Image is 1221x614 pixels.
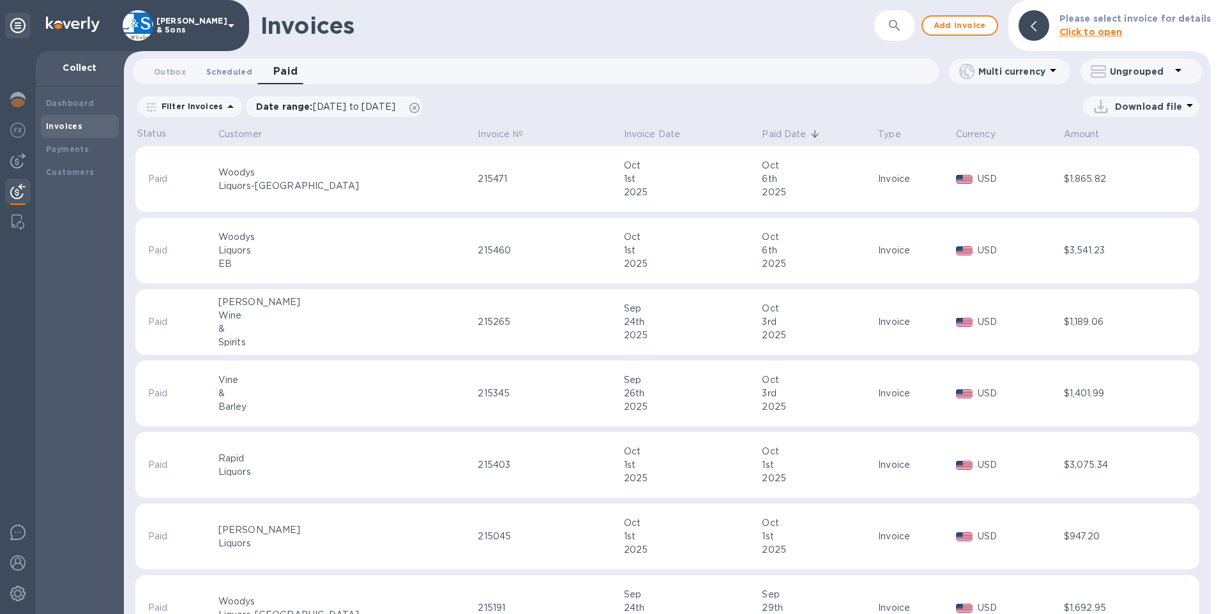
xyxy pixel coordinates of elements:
p: Download file [1115,100,1182,113]
img: USD [956,604,973,613]
div: Oct [762,373,874,387]
div: Rapid [218,452,474,465]
div: 3rd [762,387,874,400]
div: Invoice [878,387,952,400]
div: $947.20 [1064,530,1161,543]
img: USD [956,389,973,398]
div: Invoice [878,172,952,186]
span: Invoice № [478,128,539,141]
div: Invoice [878,315,952,329]
div: 215460 [478,244,619,257]
div: 6th [762,172,874,186]
img: USD [956,175,973,184]
div: 2025 [624,543,759,557]
p: Invoice Date [624,128,681,141]
div: Oct [762,302,874,315]
span: Customer [218,128,278,141]
p: USD [978,315,1059,329]
div: Liquors [218,244,474,257]
span: Currency [956,128,1012,141]
div: Sep [762,588,874,601]
p: Status [137,127,215,140]
div: Date range:[DATE] to [DATE] [246,96,423,117]
div: 1st [624,458,759,472]
div: 26th [624,387,759,400]
div: $3,075.34 [1064,458,1161,472]
img: USD [956,318,973,327]
p: [PERSON_NAME] & Sons [156,17,220,34]
div: Spirits [218,336,474,349]
div: Unpin categories [5,13,31,38]
p: Date range : [256,100,402,113]
h1: Invoices [261,12,354,39]
p: USD [978,530,1059,543]
img: USD [956,461,973,470]
div: $1,401.99 [1064,387,1161,400]
div: 6th [762,244,874,257]
div: Liquors [218,537,474,550]
b: Customers [46,167,95,177]
span: Add invoice [933,18,987,33]
div: Oct [762,516,874,530]
div: Woodys [218,166,474,179]
div: 1st [624,244,759,257]
div: Invoice [878,458,952,472]
p: USD [978,458,1059,472]
div: 2025 [624,329,759,342]
div: 215265 [478,315,619,329]
p: Paid [148,530,204,543]
span: [DATE] to [DATE] [313,101,395,112]
div: Vine [218,373,474,387]
p: USD [978,172,1059,186]
div: 215345 [478,387,619,400]
p: Amount [1064,128,1100,141]
span: Invoice Date [624,128,697,141]
p: Invoice № [478,128,522,141]
div: 2025 [624,257,759,271]
b: Invoices [46,121,82,131]
div: 215403 [478,458,619,472]
div: Woodys [218,230,474,244]
div: 2025 [762,329,874,342]
div: Liquors-[GEOGRAPHIC_DATA] [218,179,474,193]
span: Type [878,128,918,141]
div: 1st [762,458,874,472]
div: 1st [624,172,759,186]
div: 24th [624,315,759,329]
b: Please select invoice for details [1059,13,1211,24]
p: Paid [148,458,204,472]
div: 215045 [478,530,619,543]
div: & [218,387,474,400]
div: 2025 [624,186,759,199]
button: Add invoice [921,15,998,36]
div: Oct [624,159,759,172]
div: Sep [624,588,759,601]
div: Sep [624,302,759,315]
div: 2025 [624,400,759,414]
img: Foreign exchange [10,123,26,138]
img: USD [956,246,973,255]
p: Collect [46,61,114,74]
div: 3rd [762,315,874,329]
p: Ungrouped [1110,65,1171,78]
p: Paid [148,315,204,329]
div: 215471 [478,172,619,186]
p: Paid [148,244,204,257]
p: USD [978,387,1059,400]
div: 2025 [762,400,874,414]
div: 1st [624,530,759,543]
div: 2025 [624,472,759,485]
span: Outbox [154,65,186,79]
p: Type [878,128,901,141]
span: Scheduled [206,65,252,79]
p: Currency [956,128,996,141]
div: Barley [218,400,474,414]
span: Amount [1064,128,1116,141]
b: Dashboard [46,98,95,108]
p: Customer [218,128,262,141]
p: Paid [148,172,204,186]
span: Paid [273,63,298,80]
div: Oct [762,230,874,244]
div: Oct [762,445,874,458]
img: USD [956,532,973,541]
